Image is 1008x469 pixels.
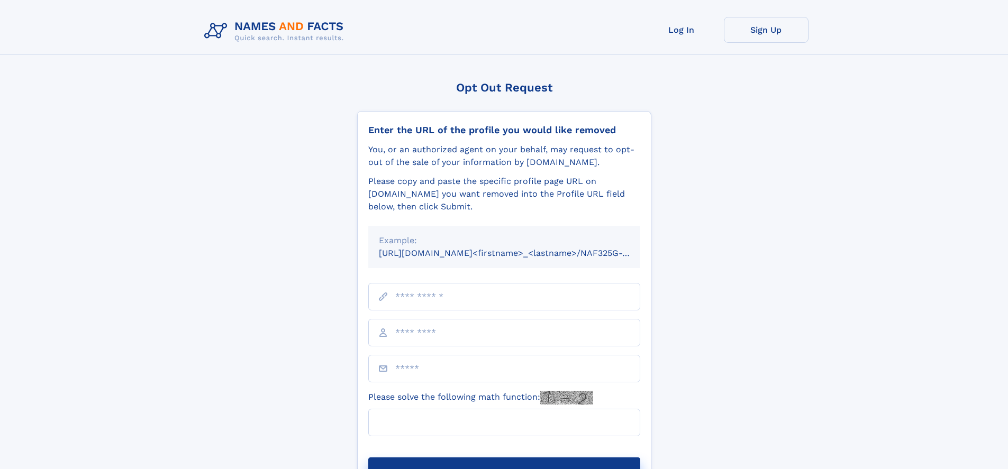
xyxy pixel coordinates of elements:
[368,391,593,404] label: Please solve the following math function:
[357,81,651,94] div: Opt Out Request
[379,234,630,247] div: Example:
[368,175,640,213] div: Please copy and paste the specific profile page URL on [DOMAIN_NAME] you want removed into the Pr...
[368,124,640,136] div: Enter the URL of the profile you would like removed
[368,143,640,169] div: You, or an authorized agent on your behalf, may request to opt-out of the sale of your informatio...
[379,248,660,258] small: [URL][DOMAIN_NAME]<firstname>_<lastname>/NAF325G-xxxxxxxx
[724,17,809,43] a: Sign Up
[639,17,724,43] a: Log In
[200,17,352,45] img: Logo Names and Facts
